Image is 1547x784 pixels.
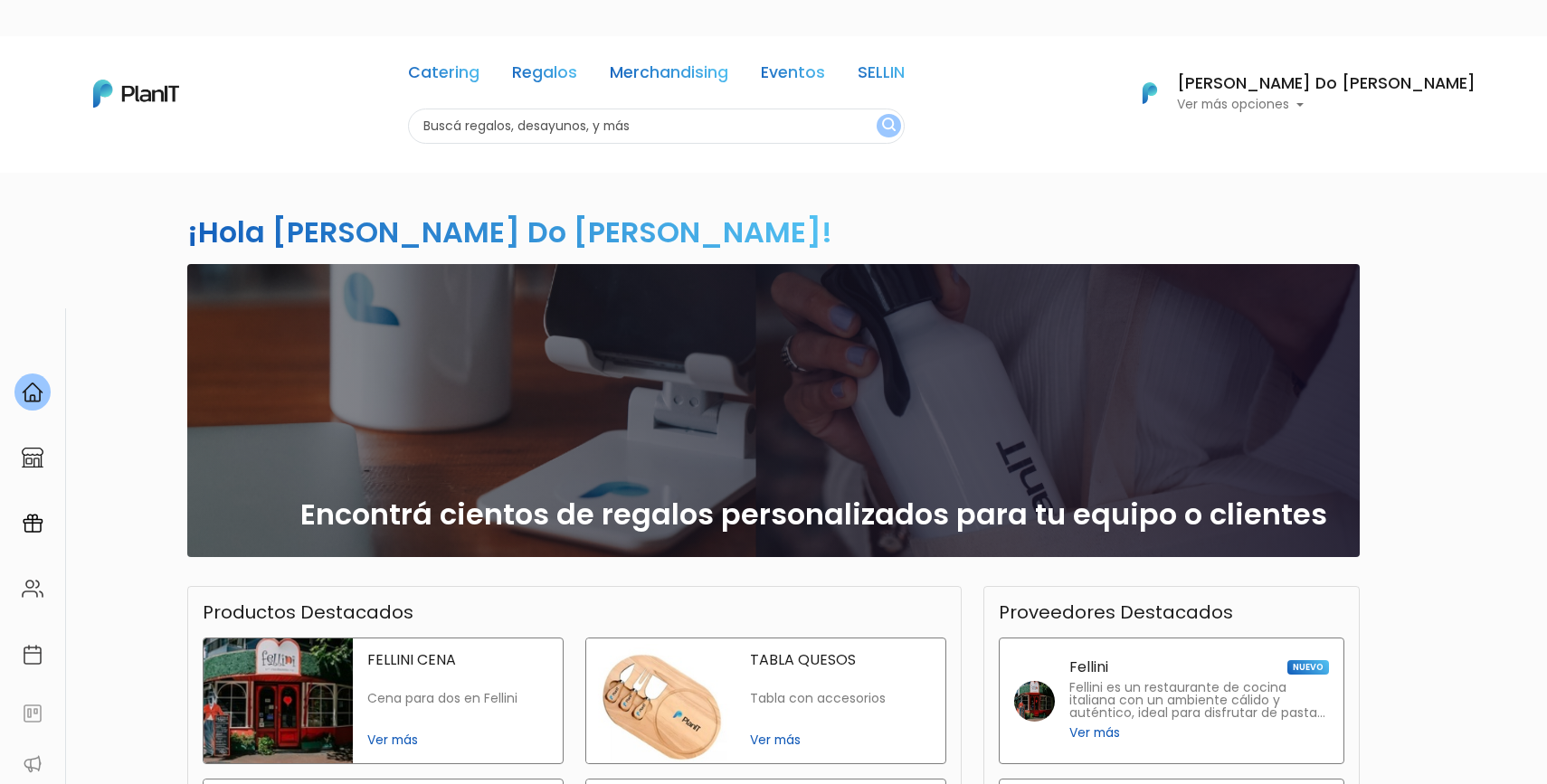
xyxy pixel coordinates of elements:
[408,65,479,87] a: Catering
[203,601,413,623] h3: Productos Destacados
[204,638,353,763] img: fellini cena
[610,65,728,87] a: Merchandising
[750,691,931,706] p: Tabla con accesorios
[408,109,905,144] input: Buscá regalos, desayunos, y más
[1069,660,1108,675] p: Fellini
[22,513,43,534] img: campaigns-02234683943229c281be62815700db0a1741e53638e28bf9629b52c665b00959.svg
[999,601,1233,623] h3: Proveedores Destacados
[22,578,43,600] img: people-662611757002400ad9ed0e3c099ab2801c6687ba6c219adb57efc949bc21e19d.svg
[203,638,564,764] a: fellini cena FELLINI CENA Cena para dos en Fellini Ver más
[187,212,832,252] h2: ¡Hola [PERSON_NAME] Do [PERSON_NAME]!
[300,497,1327,532] h2: Encontrá cientos de regalos personalizados para tu equipo o clientes
[1287,660,1329,675] span: NUEVO
[22,382,43,403] img: home-e721727adea9d79c4d83392d1f703f7f8bce08238fde08b1acbfd93340b81755.svg
[882,118,896,135] img: search_button-432b6d5273f82d61273b3651a40e1bd1b912527efae98b1b7a1b2c0702e16a8d.svg
[22,703,43,724] img: feedback-78b5a0c8f98aac82b08bfc38622c3050aee476f2c9584af64705fc4e61158814.svg
[22,753,43,775] img: partners-52edf745621dab592f3b2c58e3bca9d71375a7ef29c3b500c9f145b62cc070d4.svg
[586,638,736,763] img: tabla quesos
[93,80,179,108] img: PlanIt Logo
[585,638,946,764] a: tabla quesos TABLA QUESOS Tabla con accesorios Ver más
[1069,682,1329,720] p: Fellini es un restaurante de cocina italiana con un ambiente cálido y auténtico, ideal para disfr...
[750,653,931,667] p: TABLA QUESOS
[22,644,43,666] img: calendar-87d922413cdce8b2cf7b7f5f62616a5cf9e4887200fb71536465627b3292af00.svg
[367,691,548,706] p: Cena para dos en Fellini
[367,653,548,667] p: FELLINI CENA
[761,65,825,87] a: Eventos
[367,731,548,750] span: Ver más
[22,447,43,468] img: marketplace-4ceaa7011d94191e9ded77b95e3339b90024bf715f7c57f8cf31f2d8c509eaba.svg
[999,638,1344,764] a: Fellini NUEVO Fellini es un restaurante de cocina italiana con un ambiente cálido y auténtico, id...
[858,65,905,87] a: SELLIN
[1119,70,1476,117] button: PlanIt Logo [PERSON_NAME] Do [PERSON_NAME] Ver más opciones
[512,65,577,87] a: Regalos
[1130,73,1170,113] img: PlanIt Logo
[750,731,931,750] span: Ver más
[1069,723,1120,742] span: Ver más
[1014,681,1055,722] img: fellini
